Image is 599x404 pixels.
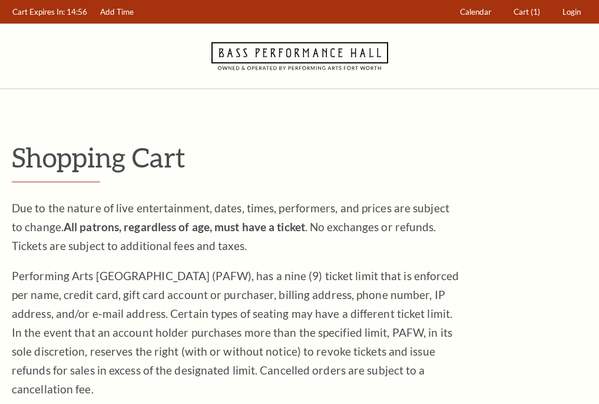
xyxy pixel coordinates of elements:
[508,1,546,24] a: Cart (1)
[562,7,581,17] span: Login
[12,267,459,399] p: Performing Arts [GEOGRAPHIC_DATA] (PAFW), has a nine (9) ticket limit that is enforced per name, ...
[12,201,449,252] span: Due to the nature of live entertainment, dates, times, performers, and prices are subject to chan...
[460,7,491,17] span: Calendar
[64,220,305,234] strong: All patrons, regardless of age, must have a ticket
[95,1,140,24] a: Add Time
[455,1,497,24] a: Calendar
[557,1,587,24] a: Login
[514,7,529,17] span: Cart
[12,142,587,172] p: Shopping Cart
[67,7,87,17] span: 14:56
[531,7,540,17] span: (1)
[12,7,65,17] span: Cart Expires In:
